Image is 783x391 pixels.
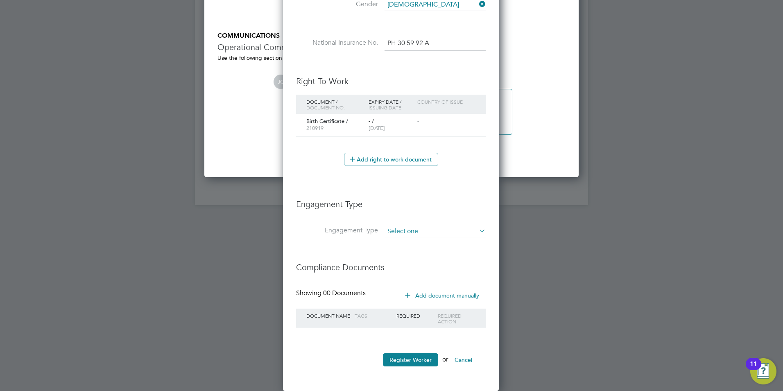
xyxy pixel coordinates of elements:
button: Register Worker [383,353,438,366]
h3: Right To Work [296,76,486,86]
h3: Compliance Documents [296,254,486,273]
h5: COMMUNICATIONS [217,32,566,40]
div: Birth Certificate / [304,114,367,136]
span: 00 Documents [323,289,366,297]
span: [DATE] [369,125,385,132]
span: 210919 [306,125,324,132]
div: Country of issue [415,95,477,109]
button: Add document manually [399,289,486,302]
span: Document no. [306,104,345,111]
label: National Insurance No. [296,39,378,47]
div: Required Action [436,309,477,328]
div: 11 [750,364,757,375]
div: Use the following section to share any operational communications between Supply Chain participants. [217,54,566,61]
li: or [296,353,486,375]
div: Tags [353,309,394,323]
button: Cancel [448,353,479,366]
span: JC [274,75,288,89]
div: - [415,114,464,129]
div: Required [394,309,436,323]
span: Issuing Date [369,104,401,111]
label: Engagement Type [296,226,378,235]
h3: Engagement Type [296,191,486,209]
h3: Operational Communications [217,42,566,52]
button: Add right to work document [344,153,438,166]
input: Select one [385,226,486,237]
div: Document / [304,95,367,114]
div: - / [367,114,415,136]
button: Open Resource Center, 11 new notifications [750,358,776,384]
div: Showing [296,289,367,298]
div: Document Name [304,309,353,323]
div: Expiry Date / [367,95,415,114]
